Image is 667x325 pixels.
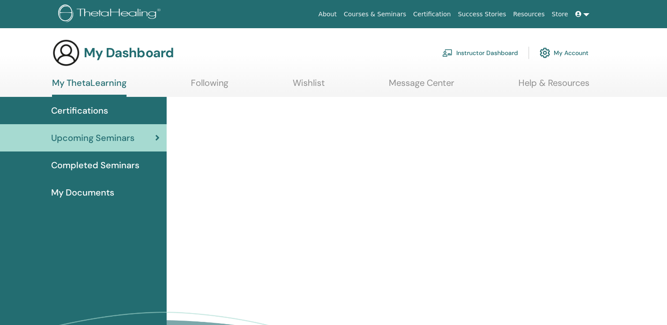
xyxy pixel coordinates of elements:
span: Completed Seminars [51,159,139,172]
h3: My Dashboard [84,45,174,61]
a: Wishlist [293,78,325,95]
img: logo.png [58,4,164,24]
a: Following [191,78,228,95]
a: Message Center [389,78,454,95]
img: chalkboard-teacher.svg [442,49,453,57]
a: About [315,6,340,22]
a: Certification [410,6,454,22]
a: Instructor Dashboard [442,43,518,63]
a: Store [548,6,572,22]
a: Resources [510,6,548,22]
img: generic-user-icon.jpg [52,39,80,67]
a: Help & Resources [518,78,589,95]
span: My Documents [51,186,114,199]
span: Certifications [51,104,108,117]
img: cog.svg [540,45,550,60]
a: My Account [540,43,589,63]
a: My ThetaLearning [52,78,127,97]
span: Upcoming Seminars [51,131,134,144]
a: Courses & Seminars [340,6,410,22]
a: Success Stories [455,6,510,22]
